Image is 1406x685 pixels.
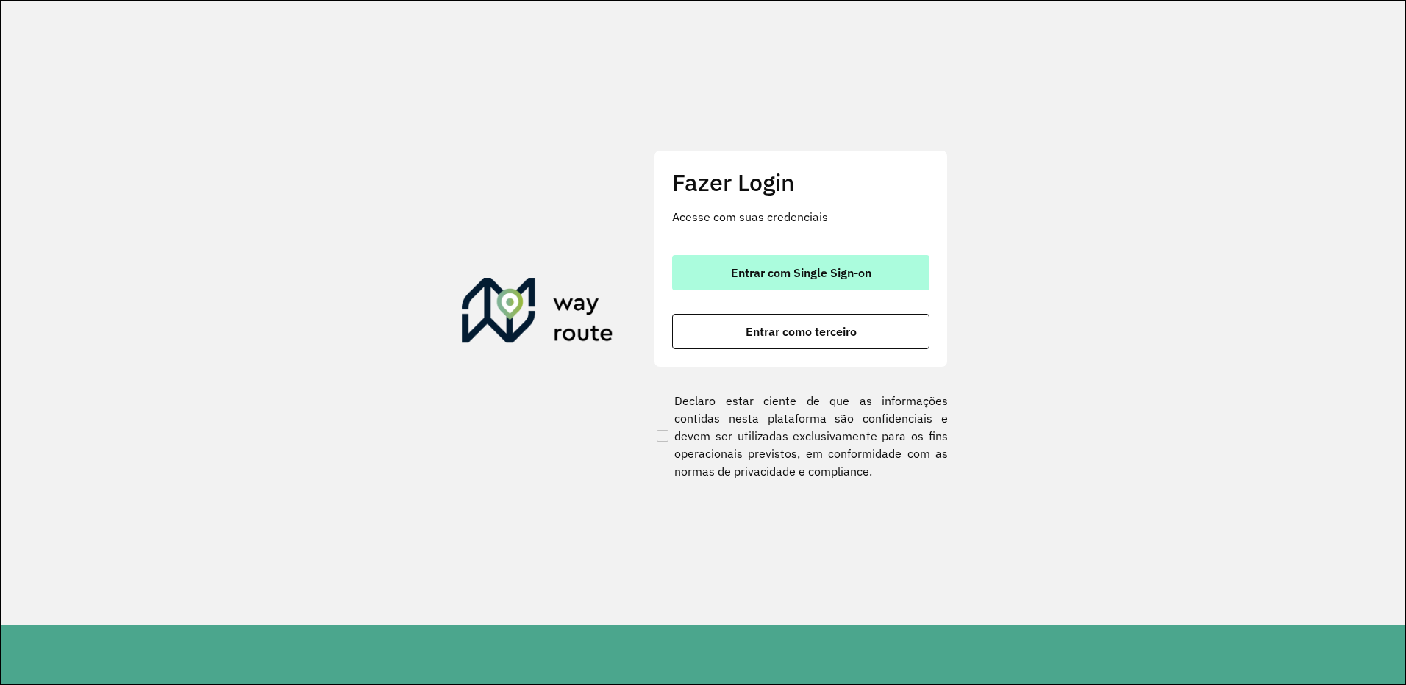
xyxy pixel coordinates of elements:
img: Roteirizador AmbevTech [462,278,613,348]
button: button [672,314,929,349]
button: button [672,255,929,290]
label: Declaro estar ciente de que as informações contidas nesta plataforma são confidenciais e devem se... [654,392,948,480]
span: Entrar com Single Sign-on [731,267,871,279]
h2: Fazer Login [672,168,929,196]
span: Entrar como terceiro [746,326,857,337]
p: Acesse com suas credenciais [672,208,929,226]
